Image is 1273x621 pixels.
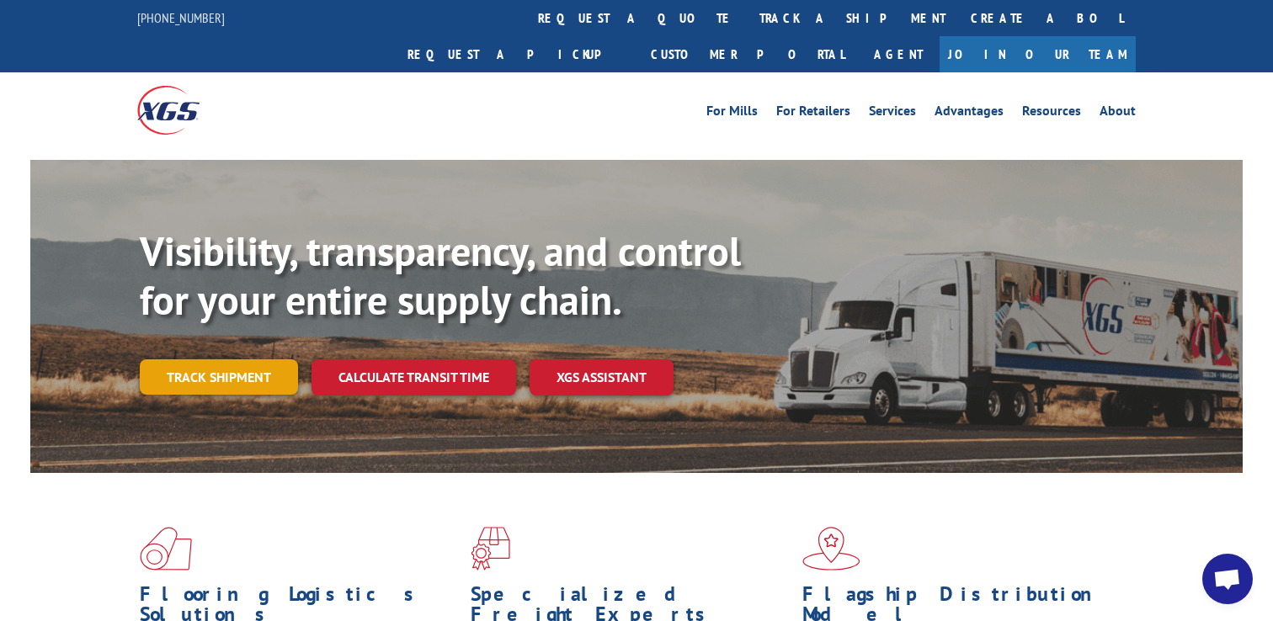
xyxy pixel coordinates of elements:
a: About [1100,104,1136,123]
a: Calculate transit time [312,359,516,395]
a: Track shipment [140,359,298,395]
img: xgs-icon-focused-on-flooring-red [471,527,510,571]
a: Join Our Team [940,36,1136,72]
a: [PHONE_NUMBER] [137,9,225,26]
a: Services [869,104,916,123]
a: Resources [1022,104,1081,123]
img: xgs-icon-total-supply-chain-intelligence-red [140,527,192,571]
a: For Mills [706,104,758,123]
a: For Retailers [776,104,850,123]
a: Agent [857,36,940,72]
a: Request a pickup [395,36,638,72]
a: XGS ASSISTANT [530,359,674,395]
img: xgs-icon-flagship-distribution-model-red [802,527,860,571]
a: Customer Portal [638,36,857,72]
b: Visibility, transparency, and control for your entire supply chain. [140,225,741,326]
div: Open chat [1202,554,1253,604]
a: Advantages [935,104,1004,123]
